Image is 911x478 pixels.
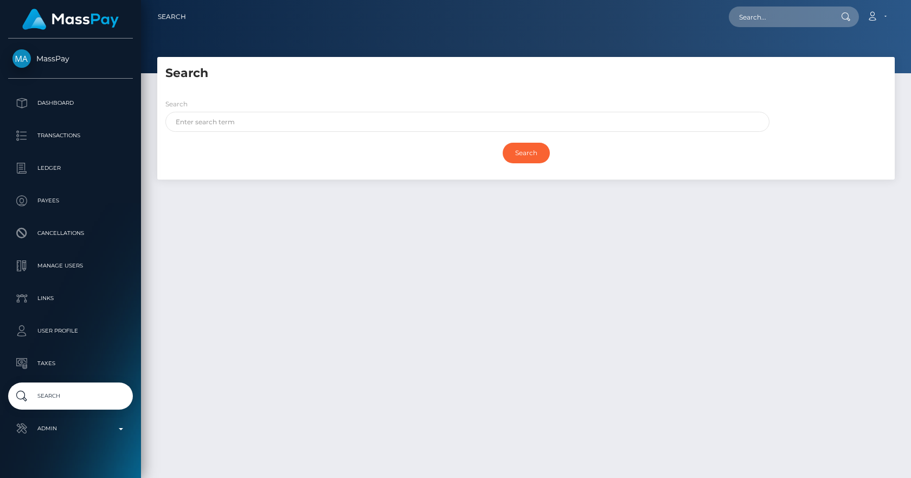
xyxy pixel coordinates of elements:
p: Payees [12,193,129,209]
img: MassPay [12,49,31,68]
p: Admin [12,420,129,437]
label: Search [165,99,188,109]
a: Taxes [8,350,133,377]
a: Search [8,383,133,410]
span: MassPay [8,54,133,63]
p: Ledger [12,160,129,176]
a: Manage Users [8,252,133,279]
p: Dashboard [12,95,129,111]
h5: Search [165,65,887,82]
p: Links [12,290,129,307]
a: Payees [8,187,133,214]
input: Search [503,143,550,163]
a: Cancellations [8,220,133,247]
input: Enter search term [165,112,769,132]
p: Transactions [12,128,129,144]
p: Search [12,388,129,404]
a: Transactions [8,122,133,149]
a: Dashboard [8,90,133,117]
p: User Profile [12,323,129,339]
p: Manage Users [12,258,129,274]
a: Links [8,285,133,312]
a: Admin [8,415,133,442]
a: User Profile [8,317,133,345]
p: Cancellations [12,225,129,241]
a: Ledger [8,155,133,182]
input: Search... [729,7,831,27]
img: MassPay Logo [22,9,119,30]
p: Taxes [12,355,129,372]
a: Search [158,5,186,28]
